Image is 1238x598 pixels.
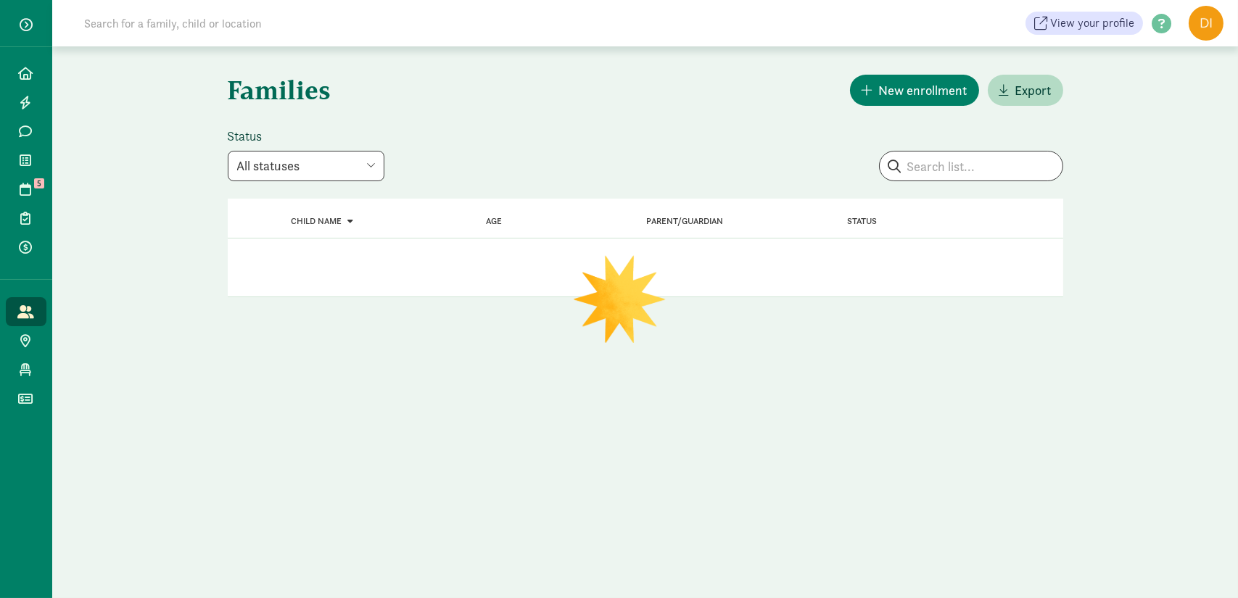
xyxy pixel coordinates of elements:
[879,80,967,100] span: New enrollment
[292,216,354,226] a: Child name
[6,175,46,204] a: 5
[34,178,44,188] span: 5
[75,9,482,38] input: Search for a family, child or location
[228,64,643,116] h1: Families
[646,216,723,226] a: Parent/Guardian
[292,216,342,226] span: Child name
[847,216,877,226] span: Status
[486,216,502,226] a: Age
[880,151,1062,180] input: Search list...
[1026,12,1143,35] a: View your profile
[988,75,1063,106] button: Export
[228,128,384,145] label: Status
[850,75,979,106] button: New enrollment
[1050,14,1134,32] span: View your profile
[1015,80,1052,100] span: Export
[1165,528,1238,598] iframe: Chat Widget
